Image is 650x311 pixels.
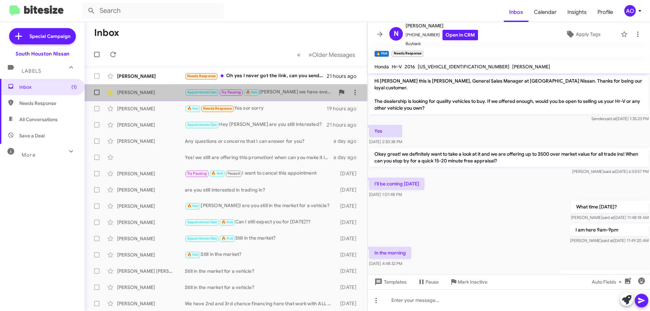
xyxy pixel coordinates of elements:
span: said at [602,238,613,243]
a: Open in CRM [442,30,478,40]
p: Hi [PERSON_NAME] this is [PERSON_NAME], General Sales Manager at [GEOGRAPHIC_DATA] Nissan. Thanks... [369,75,649,114]
a: Insights [562,2,592,22]
h1: Inbox [94,27,119,38]
span: Save a Deal [19,132,45,139]
div: [PERSON_NAME] [117,138,185,145]
span: Calendar [528,2,562,22]
span: 🔥 Hot [221,220,233,224]
div: a day ago [333,138,362,145]
span: Hr-V [392,64,402,70]
span: said at [605,116,616,121]
span: Older Messages [312,51,355,59]
button: Apply Tags [548,28,617,40]
span: N [394,28,399,39]
span: [PHONE_NUMBER] [406,30,478,40]
span: Auto Fields [592,276,624,288]
span: Appointment Set [187,220,217,224]
span: (1) [71,84,77,90]
nav: Page navigation example [293,48,359,62]
div: are you still interested in trading in? [185,186,337,193]
div: Still in the market for a vehicle? [185,284,337,291]
div: [PERSON_NAME] [PERSON_NAME] [117,268,185,274]
button: Next [304,48,359,62]
span: « [297,50,301,59]
span: Pause [426,276,439,288]
div: Yes sor sorry [185,105,327,112]
span: Special Campaign [29,33,70,40]
span: Profile [592,2,619,22]
span: 2016 [405,64,415,70]
span: Appointment Set [187,123,217,127]
div: [PERSON_NAME] [117,300,185,307]
span: Needs Response [187,74,216,78]
span: Needs Response [203,106,232,111]
span: 🔥 Hot [187,106,199,111]
span: Paused [227,171,240,176]
div: [DATE] [337,186,362,193]
div: Still in the market for a vehicle? [185,268,337,274]
div: We have 2nd and 3rd chance financing here that work with ALL credit types. [185,300,337,307]
div: [DATE] [337,170,362,177]
span: Templates [373,276,407,288]
div: [PERSON_NAME] [117,121,185,128]
small: 🔥 Hot [374,51,389,57]
div: [DATE] [337,251,362,258]
input: Search [82,3,224,19]
span: [US_VEHICLE_IDENTIFICATION_NUMBER] [418,64,510,70]
div: [PERSON_NAME] [117,203,185,209]
a: Special Campaign [9,28,76,44]
span: said at [604,169,615,174]
span: [PERSON_NAME] [DATE] 11:48:18 AM [571,215,649,220]
span: 🔥 Hot [211,171,223,176]
div: [DATE] [337,219,362,226]
div: Any questions or concerns that I can answer for you? [185,138,333,145]
span: Appointment Set [187,236,217,241]
span: 🔥 Hot [187,204,199,208]
div: AO [624,5,636,17]
div: [PERSON_NAME] [117,284,185,291]
span: Inbox [19,84,77,90]
span: [PERSON_NAME] [406,22,478,30]
div: [DATE] [337,203,362,209]
p: What time [DATE]? [571,201,649,213]
span: [PERSON_NAME] [DATE] 6:53:57 PM [572,169,649,174]
p: I am here 9am-9pm [570,224,649,236]
p: Okay great! we definitely want to take a look at it and we are offering up to 3500 over market va... [369,148,649,167]
span: Needs Response [19,100,77,107]
div: [PERSON_NAME] [117,235,185,242]
span: Try Pausing [221,90,241,94]
span: Inbox [504,2,528,22]
span: Sender [DATE] 1:35:23 PM [591,116,649,121]
span: Buyback [406,40,478,47]
span: Honda [374,64,389,70]
div: [PERSON_NAME] [117,73,185,80]
span: » [308,50,312,59]
div: 19 hours ago [327,105,362,112]
span: [PERSON_NAME] [DATE] 11:49:20 AM [570,238,649,243]
div: Oh yes I never got the link, can you send it Please ? [185,72,327,80]
small: Needs Response [392,51,423,57]
div: [PERSON_NAME] we have everything ready to go for you to sign is there a concern holding you back? [185,88,335,96]
div: Can I still expect you for [DATE]?? [185,218,337,226]
div: [PERSON_NAME] [117,170,185,177]
span: All Conversations [19,116,58,123]
div: [PERSON_NAME] [117,251,185,258]
div: I want to cancel this appointment [185,170,337,177]
div: [DATE] [337,235,362,242]
p: Yes [369,125,402,137]
span: Labels [22,68,41,74]
div: [PERSON_NAME] [117,186,185,193]
button: Mark Inactive [444,276,493,288]
div: [DATE] [337,268,362,274]
span: Apply Tags [576,28,601,40]
span: Mark Inactive [458,276,487,288]
span: 🔥 Hot [187,252,199,257]
p: In the morning [369,247,411,259]
div: South Houston Nissan [16,50,69,57]
div: Still in the market? [185,251,337,259]
span: Try Pausing [187,171,207,176]
span: Appointment Set [187,90,217,94]
div: Yes! we still are offering this promotion! when can you make it in with a proof of income, reside... [185,154,333,161]
span: [DATE] 1:01:48 PM [369,192,402,197]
